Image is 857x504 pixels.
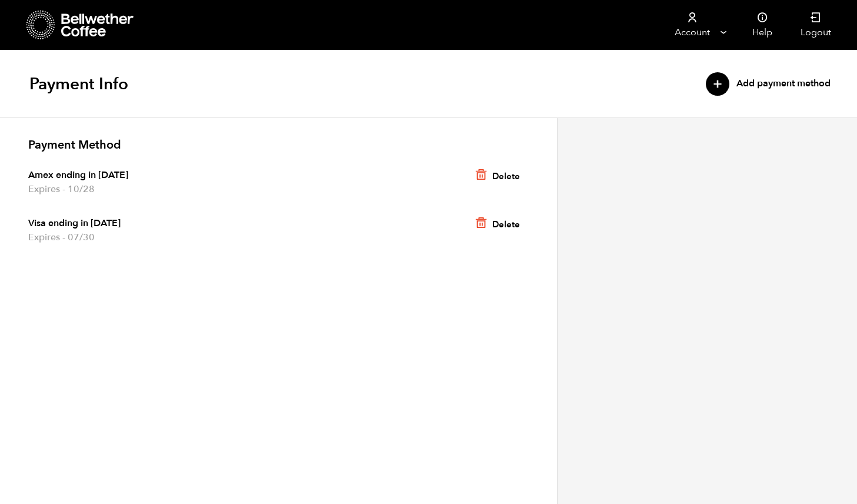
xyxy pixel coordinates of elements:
[28,182,529,196] span: Expires - 10/28
[28,216,529,230] span: Visa ending in [DATE]
[29,73,128,95] h1: Payment Info
[28,230,529,244] span: Expires - 07/30
[28,138,529,152] h2: Payment Method
[706,72,729,96] div: +
[466,210,529,234] a: Delete
[706,72,831,96] a: +Add payment method
[28,168,529,182] span: Amex ending in [DATE]
[466,162,529,186] a: Delete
